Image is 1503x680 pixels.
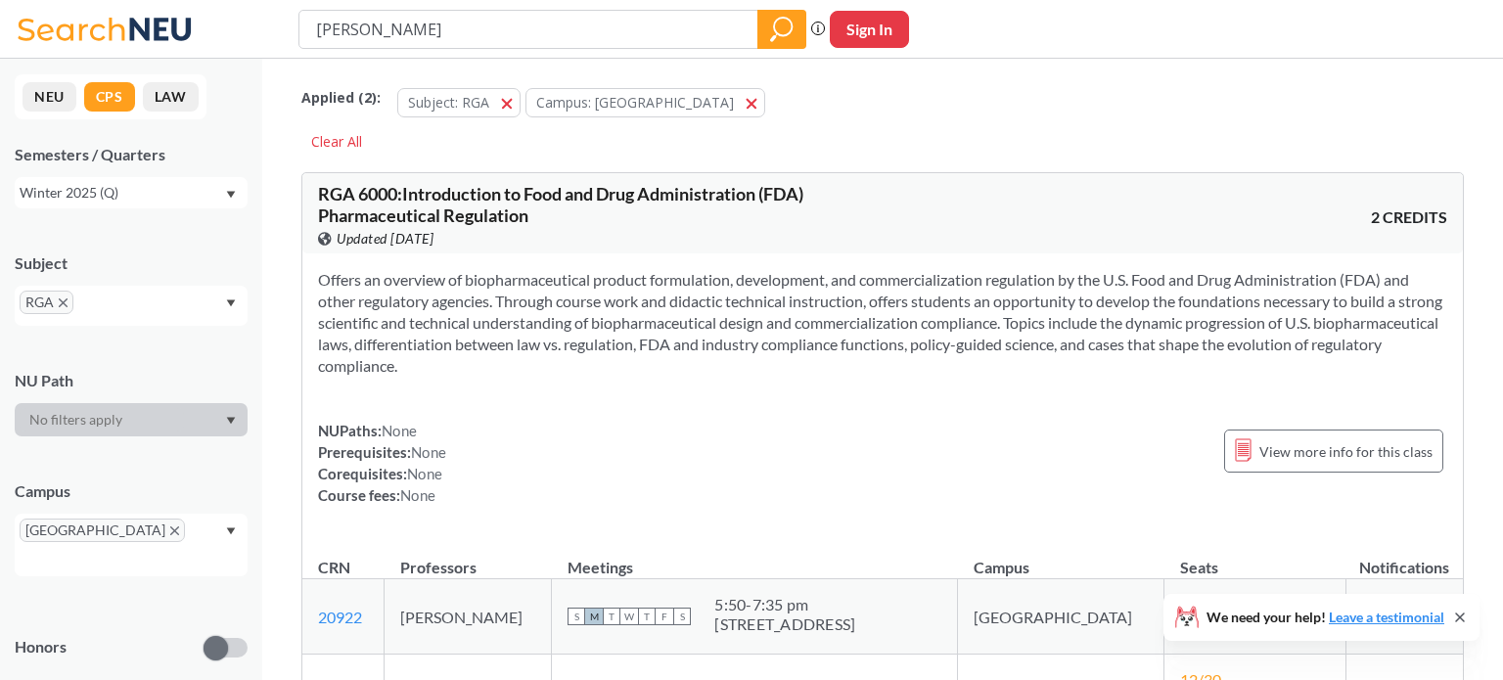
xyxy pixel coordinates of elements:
[536,93,734,112] span: Campus: [GEOGRAPHIC_DATA]
[301,127,372,157] div: Clear All
[318,183,803,226] span: RGA 6000 : Introduction to Food and Drug Administration (FDA) Pharmaceutical Regulation
[1259,439,1433,464] span: View more info for this class
[15,144,248,165] div: Semesters / Quarters
[397,88,521,117] button: Subject: RGA
[714,614,855,634] div: [STREET_ADDRESS]
[15,480,248,502] div: Campus
[620,608,638,625] span: W
[830,11,909,48] button: Sign In
[15,177,248,208] div: Winter 2025 (Q)Dropdown arrow
[408,93,489,112] span: Subject: RGA
[400,486,435,504] span: None
[20,291,73,314] span: RGAX to remove pill
[638,608,656,625] span: T
[170,526,179,535] svg: X to remove pill
[385,537,552,579] th: Professors
[20,182,224,204] div: Winter 2025 (Q)
[1164,537,1346,579] th: Seats
[226,191,236,199] svg: Dropdown arrow
[15,403,248,436] div: Dropdown arrow
[318,269,1447,377] section: Offers an overview of biopharmaceutical product formulation, development, and commercialization r...
[407,465,442,482] span: None
[958,579,1164,655] td: [GEOGRAPHIC_DATA]
[568,608,585,625] span: S
[318,420,446,506] div: NUPaths: Prerequisites: Corequisites: Course fees:
[59,298,68,307] svg: X to remove pill
[337,228,433,249] span: Updated [DATE]
[1371,206,1447,228] span: 2 CREDITS
[15,252,248,274] div: Subject
[318,608,362,626] a: 20922
[15,514,248,576] div: [GEOGRAPHIC_DATA]X to remove pillDropdown arrow
[411,443,446,461] span: None
[757,10,806,49] div: magnifying glass
[673,608,691,625] span: S
[1329,609,1444,625] a: Leave a testimonial
[585,608,603,625] span: M
[656,608,673,625] span: F
[301,87,381,109] span: Applied ( 2 ):
[525,88,765,117] button: Campus: [GEOGRAPHIC_DATA]
[958,537,1164,579] th: Campus
[84,82,135,112] button: CPS
[226,417,236,425] svg: Dropdown arrow
[770,16,794,43] svg: magnifying glass
[318,557,350,578] div: CRN
[382,422,417,439] span: None
[714,595,855,614] div: 5:50 - 7:35 pm
[15,286,248,326] div: RGAX to remove pillDropdown arrow
[15,370,248,391] div: NU Path
[20,519,185,542] span: [GEOGRAPHIC_DATA]X to remove pill
[1207,611,1444,624] span: We need your help!
[1346,537,1463,579] th: Notifications
[226,299,236,307] svg: Dropdown arrow
[314,13,744,46] input: Class, professor, course number, "phrase"
[603,608,620,625] span: T
[15,636,67,658] p: Honors
[385,579,552,655] td: [PERSON_NAME]
[143,82,199,112] button: LAW
[23,82,76,112] button: NEU
[226,527,236,535] svg: Dropdown arrow
[552,537,958,579] th: Meetings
